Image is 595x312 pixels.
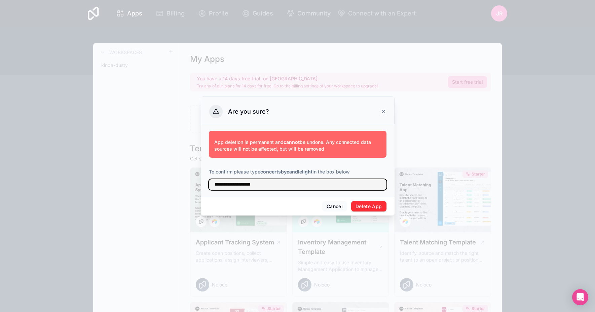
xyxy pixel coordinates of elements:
h3: Are you sure? [228,108,269,116]
p: App deletion is permanent and be undone. Any connected data sources will not be affected, but wil... [214,139,381,152]
button: Cancel [322,201,347,212]
strong: cannot [284,139,300,145]
div: Open Intercom Messenger [572,289,588,305]
button: Delete App [351,201,386,212]
strong: concertsbycandlelight [260,169,312,174]
p: To confirm please type in the box below [209,168,386,175]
